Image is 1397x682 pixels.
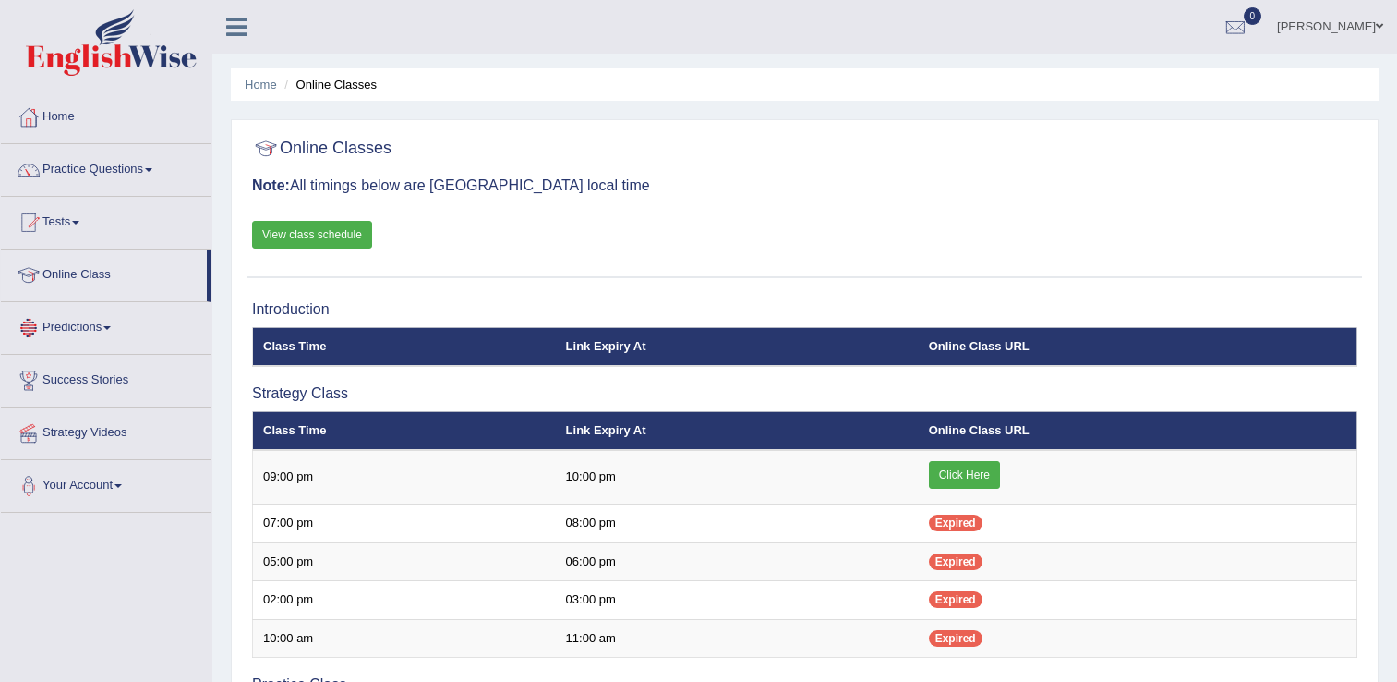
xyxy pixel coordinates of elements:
td: 02:00 pm [253,581,556,620]
a: Click Here [929,461,1000,489]
h3: Strategy Class [252,385,1357,402]
a: Home [1,91,211,138]
th: Online Class URL [919,327,1357,366]
th: Link Expiry At [556,411,919,450]
a: Success Stories [1,355,211,401]
span: 0 [1244,7,1262,25]
td: 07:00 pm [253,505,556,543]
td: 03:00 pm [556,581,919,620]
b: Note: [252,177,290,193]
th: Class Time [253,411,556,450]
td: 05:00 pm [253,542,556,581]
a: Practice Questions [1,144,211,190]
span: Expired [929,591,982,608]
li: Online Classes [280,76,377,93]
span: Expired [929,554,982,570]
a: View class schedule [252,221,372,249]
a: Predictions [1,302,211,348]
th: Link Expiry At [556,327,919,366]
td: 10:00 am [253,619,556,658]
a: Home [245,78,277,91]
td: 06:00 pm [556,542,919,581]
td: 11:00 am [556,619,919,658]
span: Expired [929,515,982,531]
td: 08:00 pm [556,505,919,543]
td: 09:00 pm [253,450,556,505]
h3: All timings below are [GEOGRAPHIC_DATA] local time [252,177,1357,194]
a: Online Class [1,250,207,296]
a: Strategy Videos [1,408,211,454]
h2: Online Classes [252,135,391,163]
th: Class Time [253,327,556,366]
a: Tests [1,197,211,243]
td: 10:00 pm [556,450,919,505]
span: Expired [929,630,982,647]
th: Online Class URL [919,411,1357,450]
a: Your Account [1,460,211,506]
h3: Introduction [252,301,1357,318]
